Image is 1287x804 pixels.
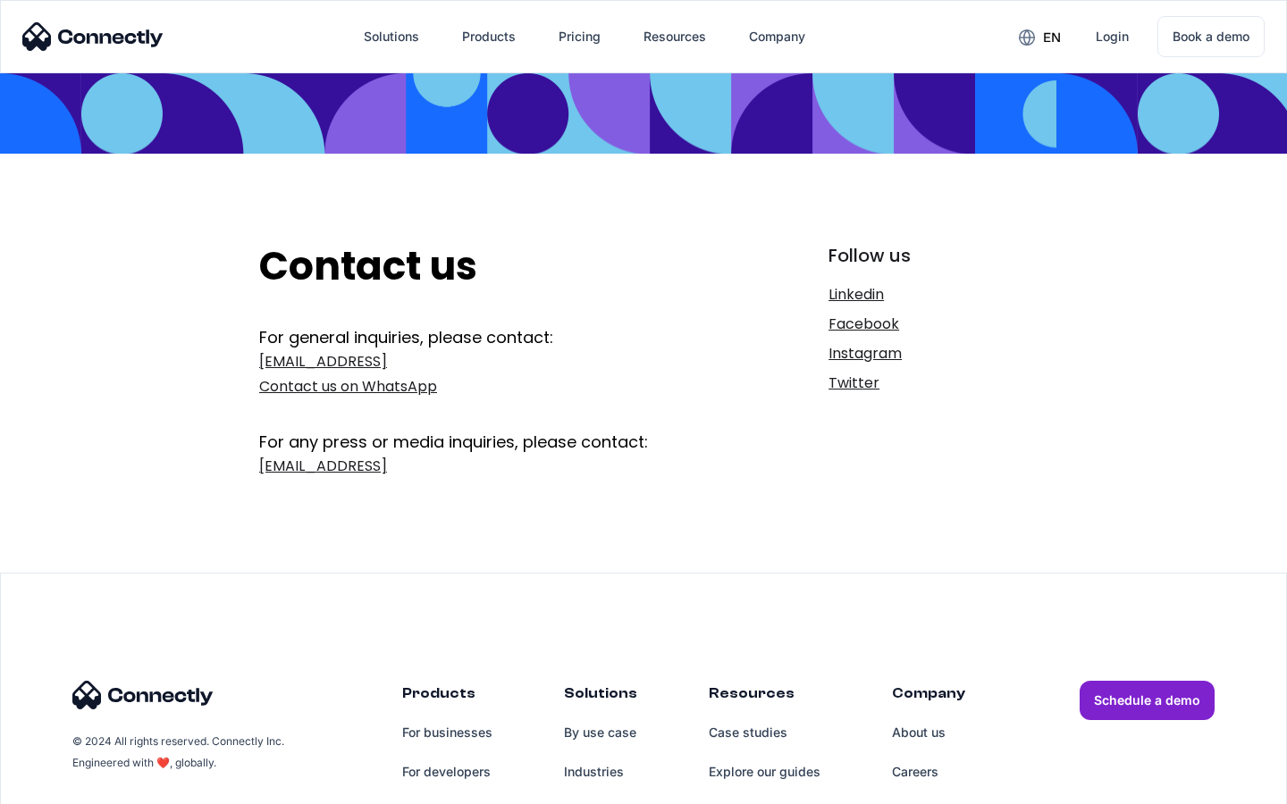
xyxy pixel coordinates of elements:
a: Pricing [544,15,615,58]
h2: Contact us [259,243,712,290]
img: Connectly Logo [22,22,164,51]
div: Login [1096,24,1129,49]
div: © 2024 All rights reserved. Connectly Inc. Engineered with ❤️, globally. [72,731,287,774]
a: Linkedin [829,282,1028,307]
div: Follow us [829,243,1028,268]
div: Products [402,681,492,713]
a: For businesses [402,713,492,752]
form: Get In Touch Form [259,326,712,483]
div: Solutions [564,681,637,713]
div: Company [749,24,805,49]
div: Resources [709,681,820,713]
a: [EMAIL_ADDRESS]Contact us on WhatsApp [259,349,712,399]
a: [EMAIL_ADDRESS] [259,454,712,479]
div: Resources [629,15,720,58]
a: By use case [564,713,637,752]
a: About us [892,713,965,752]
img: Connectly Logo [72,681,214,709]
a: Instagram [829,341,1028,366]
div: Company [735,15,820,58]
div: Resources [643,24,706,49]
a: Schedule a demo [1080,681,1215,720]
a: Explore our guides [709,752,820,791]
ul: Language list [36,773,107,798]
div: Solutions [349,15,433,58]
aside: Language selected: English [18,773,107,798]
a: Careers [892,752,965,791]
div: For any press or media inquiries, please contact: [259,404,712,454]
a: Login [1081,15,1143,58]
div: Company [892,681,965,713]
a: For developers [402,752,492,791]
a: Case studies [709,713,820,752]
div: Pricing [559,24,601,49]
a: Facebook [829,312,1028,337]
div: Solutions [364,24,419,49]
div: en [1043,25,1061,50]
div: Products [448,15,530,58]
a: Industries [564,752,637,791]
a: Book a demo [1157,16,1265,57]
a: Twitter [829,371,1028,396]
div: en [1005,23,1074,50]
div: For general inquiries, please contact: [259,326,712,349]
div: Products [462,24,516,49]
